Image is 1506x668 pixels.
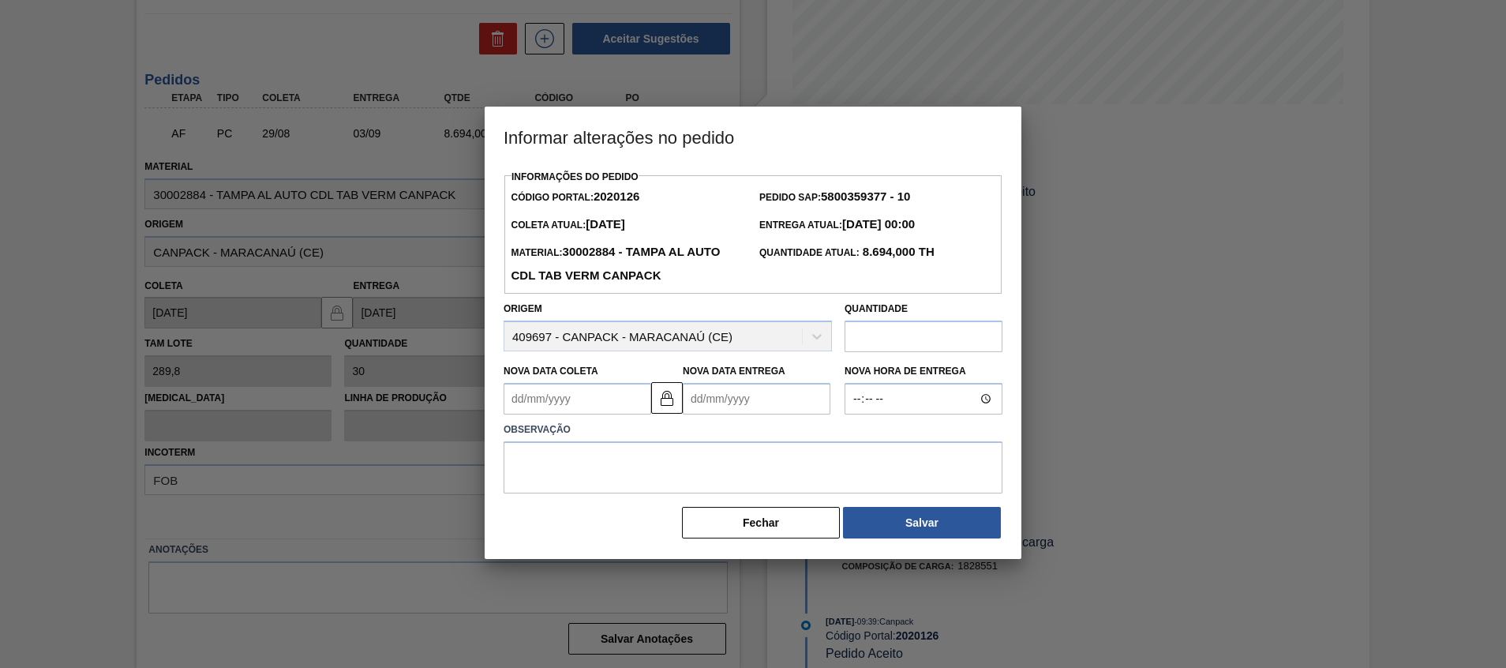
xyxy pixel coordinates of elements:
button: Salvar [843,507,1001,539]
h3: Informar alterações no pedido [485,107,1021,167]
button: Fechar [682,507,840,539]
label: Nova Hora de Entrega [845,360,1002,383]
img: locked [657,388,676,407]
label: Quantidade [845,303,908,314]
strong: [DATE] [586,217,625,231]
strong: [DATE] 00:00 [842,217,915,231]
label: Origem [504,303,542,314]
input: dd/mm/yyyy [683,383,830,415]
label: Observação [504,418,1002,441]
button: locked [651,382,683,414]
strong: 30002884 - TAMPA AL AUTO CDL TAB VERM CANPACK [511,245,720,282]
span: Coleta Atual: [511,220,624,231]
strong: 2020126 [594,190,639,203]
label: Nova Data Coleta [504,366,598,377]
span: Pedido SAP: [759,192,910,203]
strong: 8.694,000 TH [860,245,935,258]
label: Nova Data Entrega [683,366,785,377]
span: Quantidade Atual: [759,247,935,258]
span: Código Portal: [511,192,639,203]
span: Entrega Atual: [759,220,915,231]
span: Material: [511,247,720,282]
label: Informações do Pedido [511,171,639,182]
strong: 5800359377 - 10 [821,190,910,203]
input: dd/mm/yyyy [504,383,651,415]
